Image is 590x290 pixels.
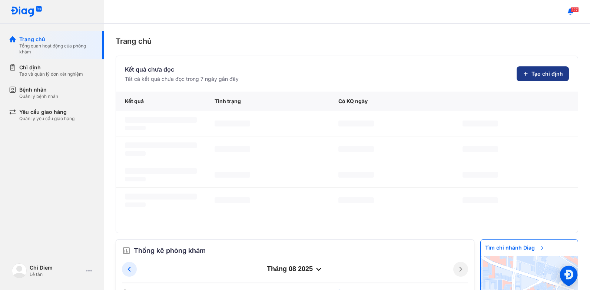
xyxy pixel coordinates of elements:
span: ‌ [125,177,146,181]
span: ‌ [215,146,250,152]
div: Quản lý bệnh nhân [19,93,58,99]
img: logo [12,263,27,278]
span: ‌ [338,172,374,178]
span: ‌ [125,194,197,200]
div: Tất cả kết quả chưa đọc trong 7 ngày gần đây [125,75,239,83]
span: ‌ [125,202,146,207]
div: Chỉ định [19,64,83,71]
span: ‌ [215,121,250,126]
span: 127 [571,7,579,12]
div: Chi Diem [30,264,83,271]
span: ‌ [125,151,146,156]
span: ‌ [463,146,498,152]
span: Tạo chỉ định [531,70,563,78]
span: Thống kê phòng khám [134,245,206,256]
div: Lễ tân [30,271,83,277]
div: Có KQ ngày [329,92,454,111]
div: tháng 08 2025 [137,265,453,274]
span: ‌ [463,197,498,203]
span: ‌ [338,197,374,203]
span: ‌ [463,172,498,178]
div: Trang chủ [19,36,95,43]
div: Quản lý yêu cầu giao hàng [19,116,74,122]
span: ‌ [215,197,250,203]
div: Tổng quan hoạt động của phòng khám [19,43,95,55]
span: Tìm chi nhánh Diag [481,240,550,256]
span: ‌ [125,168,197,174]
button: Tạo chỉ định [517,66,569,81]
span: ‌ [215,172,250,178]
span: ‌ [125,126,146,130]
span: ‌ [125,142,197,148]
img: logo [10,6,42,17]
span: ‌ [338,121,374,126]
div: Tình trạng [206,92,330,111]
span: ‌ [338,146,374,152]
div: Tạo và quản lý đơn xét nghiệm [19,71,83,77]
span: ‌ [125,117,197,123]
div: Yêu cầu giao hàng [19,108,74,116]
div: Kết quả chưa đọc [125,65,239,74]
span: ‌ [463,121,498,126]
img: order.5a6da16c.svg [122,246,131,255]
div: Kết quả [116,92,206,111]
div: Bệnh nhân [19,86,58,93]
div: Trang chủ [116,36,578,47]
